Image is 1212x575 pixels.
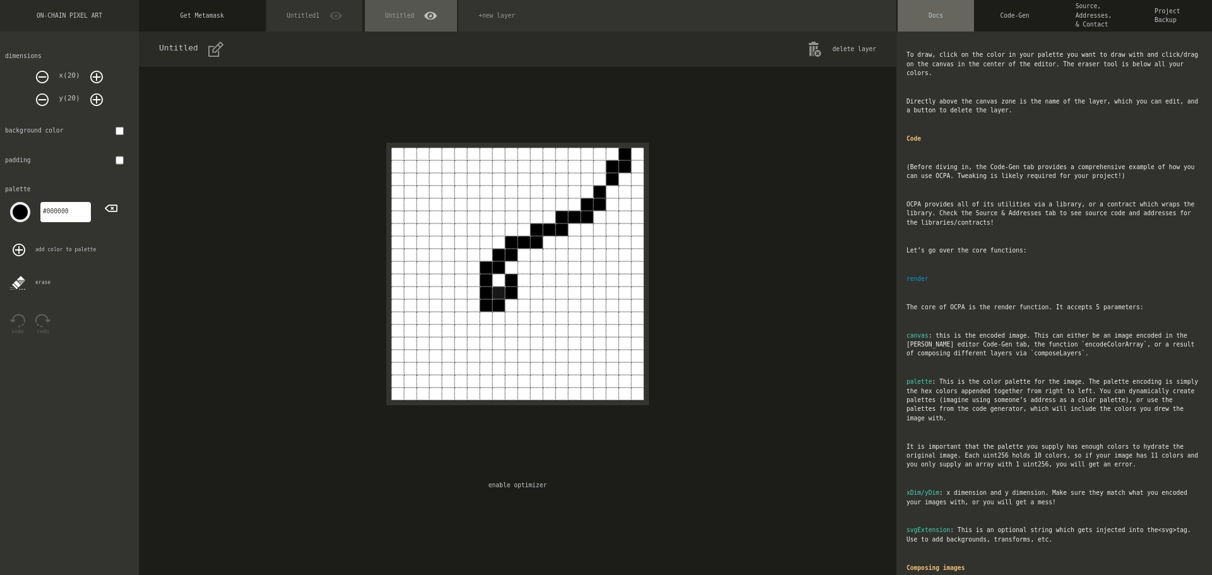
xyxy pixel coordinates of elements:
[906,564,1202,572] span: Composing images
[906,442,1202,470] span: It is important that the palette you supply has enough colors to hydrate the original image. Each...
[906,377,1202,423] span: : This is the color palette for the image. The palette encoding is simply the hex colors appended...
[906,163,1202,181] span: (Before diving in, the Code-Gen tab provides a comprehensive example of how you can use OCPA. Twe...
[906,526,1202,544] span: : This is an optional string which gets injected into the <svg> tag. Use to add backgrounds, tran...
[13,240,141,260] div: add color to palette
[906,50,1202,78] span: To draw, click on the color in your palette you want to draw with and click/drag on the canvas in...
[906,275,1202,283] span: render
[10,313,25,336] button: undo
[906,303,1202,312] span: The core of OCPA is the render function. It accepts 5 parameters:
[906,489,1202,507] span: : x dimension and y dimension. Make sure they match what you encoded your images with, or you wil...
[5,52,134,106] div: dimensions
[906,331,1202,359] span: : this is the encoded image. This can either be an image encoded in the [PERSON_NAME] editor Code...
[5,156,30,165] div: padding
[906,378,932,385] span: palette
[10,273,139,293] div: erase
[906,332,929,339] span: canvas
[489,481,547,490] button: enable optimizer
[5,185,134,292] div: palette
[59,71,80,83] dix: x( 20 )
[906,526,950,533] span: svgExtension
[906,200,1202,227] span: OCPA provides all of its utilities via a library, or a contract which wraps the library. Check th...
[35,313,50,336] button: redo
[807,42,876,57] button: delete layer
[159,42,198,57] div: Untitled
[906,97,1202,116] span: Directly above the canvas zone is the name of the layer, which you can edit, and a button to dele...
[5,126,63,135] div: background color
[287,11,319,20] span: Untitled1
[59,93,80,106] dix: y( 20 )
[906,489,939,496] span: xDim/yDim
[906,134,1202,143] span: Code
[385,11,414,20] span: Untitled
[906,246,1202,255] span: Let’s go over the core functions:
